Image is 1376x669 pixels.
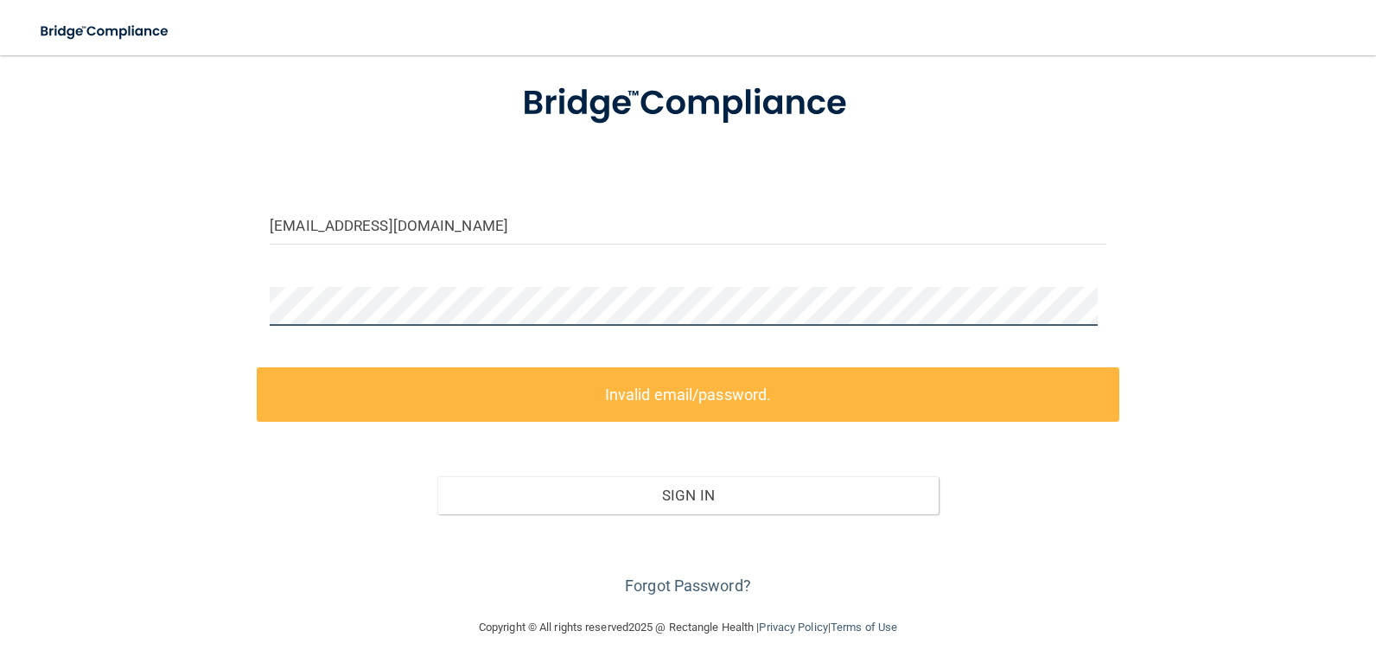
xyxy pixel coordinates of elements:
[831,621,897,634] a: Terms of Use
[759,621,827,634] a: Privacy Policy
[487,59,889,149] img: bridge_compliance_login_screen.278c3ca4.svg
[257,367,1119,422] label: Invalid email/password.
[26,14,185,49] img: bridge_compliance_login_screen.278c3ca4.svg
[437,476,940,514] button: Sign In
[625,577,751,595] a: Forgot Password?
[373,600,1003,655] div: Copyright © All rights reserved 2025 @ Rectangle Health | |
[270,206,1106,245] input: Email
